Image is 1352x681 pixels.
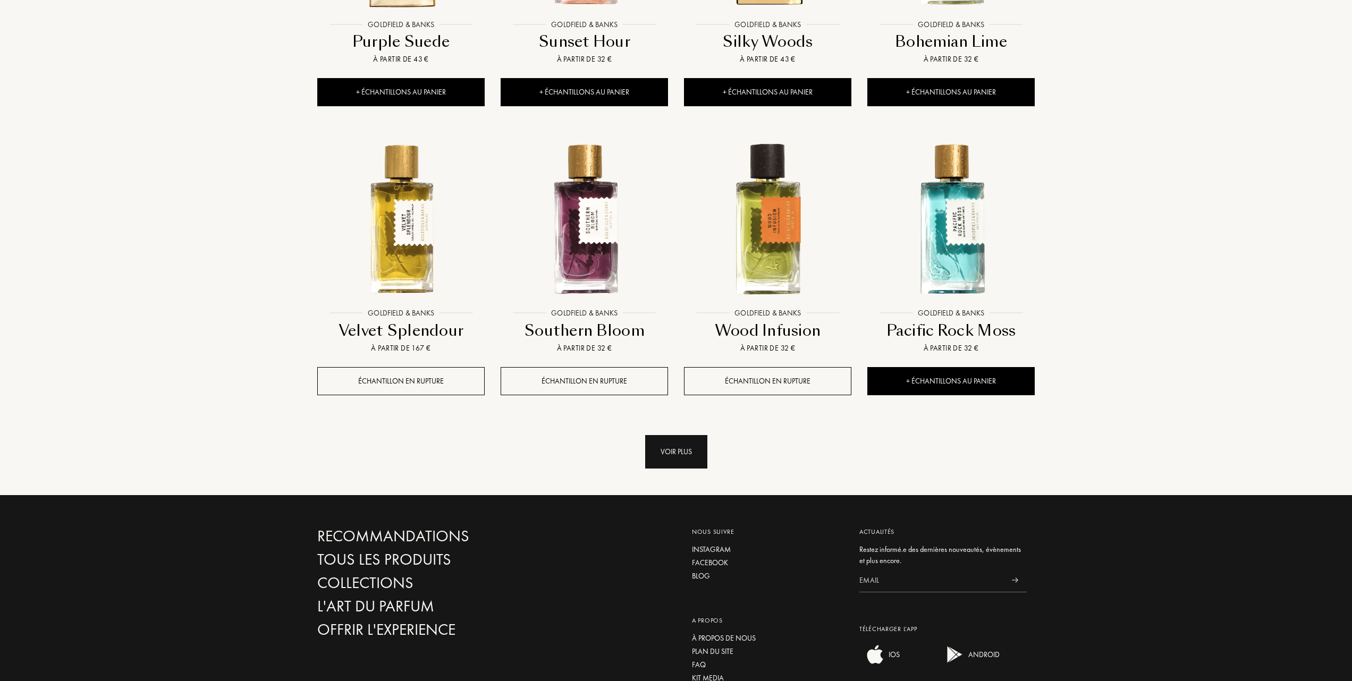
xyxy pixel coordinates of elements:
[505,54,664,65] div: À partir de 32 €
[886,644,900,665] div: IOS
[1011,577,1018,583] img: news_send.svg
[939,658,1000,667] a: android appANDROID
[317,78,485,106] div: + Échantillons au panier
[692,616,843,625] div: A propos
[867,367,1035,395] div: + Échantillons au panier
[322,54,480,65] div: À partir de 43 €
[317,367,485,395] div: Échantillon en rupture
[317,597,546,616] a: L'Art du Parfum
[865,644,886,665] img: ios app
[692,557,843,568] a: Facebook
[872,54,1030,65] div: À partir de 32 €
[872,343,1030,354] div: À partir de 32 €
[944,644,966,665] img: android app
[317,574,546,592] a: Collections
[692,659,843,670] a: FAQ
[692,527,843,537] div: Nous suivre
[692,646,843,657] a: Plan du site
[685,137,850,302] img: Wood Infusion Goldfield & Banks
[859,544,1027,566] div: Restez informé.e des dernières nouveautés, évènements et plus encore.
[317,620,546,639] a: Offrir l'experience
[867,125,1035,367] a: Pacific Rock Moss Goldfield & BanksGoldfield & BanksPacific Rock MossÀ partir de 32 €
[501,367,668,395] div: Échantillon en rupture
[317,527,546,546] a: Recommandations
[502,137,667,302] img: Southern Bloom Goldfield & Banks
[317,125,485,367] a: Velvet Splendour Goldfield & BanksGoldfield & BanksVelvet SplendourÀ partir de 167 €
[966,644,1000,665] div: ANDROID
[867,78,1035,106] div: + Échantillons au panier
[322,343,480,354] div: À partir de 167 €
[688,54,847,65] div: À partir de 43 €
[501,125,668,367] a: Southern Bloom Goldfield & BanksGoldfield & BanksSouthern BloomÀ partir de 32 €
[684,78,851,106] div: + Échantillons au panier
[501,78,668,106] div: + Échantillons au panier
[859,658,900,667] a: ios appIOS
[859,624,1027,634] div: Télécharger L’app
[692,571,843,582] a: Blog
[317,550,546,569] a: Tous les produits
[692,544,843,555] a: Instagram
[868,137,1034,302] img: Pacific Rock Moss Goldfield & Banks
[645,435,707,469] div: Voir plus
[859,568,1003,592] input: Email
[684,367,851,395] div: Échantillon en rupture
[859,527,1027,537] div: Actualités
[505,343,664,354] div: À partir de 32 €
[688,343,847,354] div: À partir de 32 €
[684,125,851,367] a: Wood Infusion Goldfield & BanksGoldfield & BanksWood InfusionÀ partir de 32 €
[318,137,484,302] img: Velvet Splendour Goldfield & Banks
[692,633,843,644] a: À propos de nous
